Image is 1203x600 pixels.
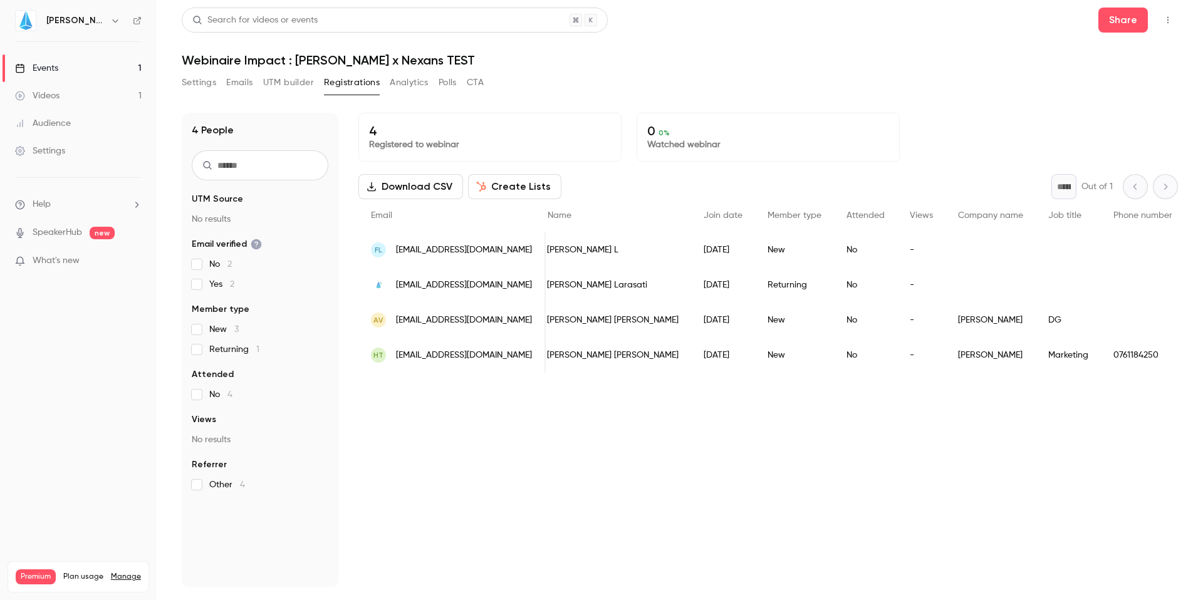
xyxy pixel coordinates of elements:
span: FL [375,244,382,256]
span: HT [373,349,383,361]
div: - [897,303,945,338]
span: New [209,323,239,336]
span: Email [371,211,392,220]
span: Email verified [192,238,262,251]
span: Join date [704,211,742,220]
span: [EMAIL_ADDRESS][DOMAIN_NAME] [396,279,532,292]
button: Settings [182,73,216,93]
h6: [PERSON_NAME] [46,14,105,27]
span: [EMAIL_ADDRESS][DOMAIN_NAME] [396,244,532,257]
span: Returning [209,343,259,356]
button: Emails [226,73,253,93]
div: DG [1036,303,1101,338]
div: New [755,232,834,267]
a: Manage [111,572,141,582]
p: Watched webinar [647,138,889,151]
p: 4 [369,123,611,138]
button: CTA [467,73,484,93]
h1: Webinaire Impact : [PERSON_NAME] x Nexans TEST [182,53,1178,68]
a: SpeakerHub [33,226,82,239]
p: No results [192,213,328,225]
span: No [209,388,232,401]
span: 3 [234,325,239,334]
div: - [897,232,945,267]
span: Name [548,211,571,220]
span: Member type [768,211,821,220]
img: Jin [16,11,36,31]
div: Settings [15,145,65,157]
section: facet-groups [192,193,328,491]
div: - [897,338,945,373]
span: Attended [192,368,234,381]
div: [PERSON_NAME] [945,303,1036,338]
div: [DATE] [691,267,755,303]
span: No [209,258,232,271]
div: Marketing [1036,338,1101,373]
div: No [834,338,897,373]
div: Audience [15,117,71,130]
span: Premium [16,569,56,584]
span: AV [373,314,383,326]
button: UTM builder [263,73,314,93]
span: Member type [192,303,249,316]
span: 2 [227,260,232,269]
span: 4 [227,390,232,399]
div: [PERSON_NAME] L [534,232,691,267]
img: jin.fr [371,277,386,292]
div: [DATE] [691,303,755,338]
div: Events [15,62,58,75]
p: Registered to webinar [369,138,611,151]
div: [PERSON_NAME] [945,338,1036,373]
div: [PERSON_NAME] Larasati [534,267,691,303]
span: What's new [33,254,80,267]
div: [PERSON_NAME] [PERSON_NAME] [534,303,691,338]
span: Company name [958,211,1023,220]
div: No [834,232,897,267]
span: new [90,227,115,239]
div: - [897,267,945,303]
span: 1 [256,345,259,354]
span: Attended [846,211,885,220]
div: [DATE] [691,232,755,267]
div: New [755,303,834,338]
span: [EMAIL_ADDRESS][DOMAIN_NAME] [396,314,532,327]
div: Returning [755,267,834,303]
button: Share [1098,8,1148,33]
span: Referrer [192,458,227,471]
p: No results [192,433,328,446]
div: No [834,267,897,303]
li: help-dropdown-opener [15,198,142,211]
span: 2 [230,280,234,289]
div: [PERSON_NAME] [PERSON_NAME] [534,338,691,373]
div: [DATE] [691,338,755,373]
div: New [755,338,834,373]
span: Help [33,198,51,211]
span: Phone number [1113,211,1172,220]
button: Registrations [324,73,380,93]
span: Yes [209,278,234,291]
span: 0 % [659,128,670,137]
div: Search for videos or events [192,14,318,27]
span: UTM Source [192,193,243,205]
span: Views [910,211,933,220]
div: No [834,303,897,338]
button: Create Lists [468,174,561,199]
span: Plan usage [63,572,103,582]
button: Polls [439,73,457,93]
p: Out of 1 [1081,180,1113,193]
button: Analytics [390,73,429,93]
div: Videos [15,90,60,102]
span: Views [192,413,216,426]
span: Job title [1048,211,1081,220]
span: [EMAIL_ADDRESS][DOMAIN_NAME] [396,349,532,362]
span: 4 [240,480,245,489]
h1: 4 People [192,123,234,138]
div: 0761184250 [1101,338,1185,373]
p: 0 [647,123,889,138]
button: Download CSV [358,174,463,199]
span: Other [209,478,245,491]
